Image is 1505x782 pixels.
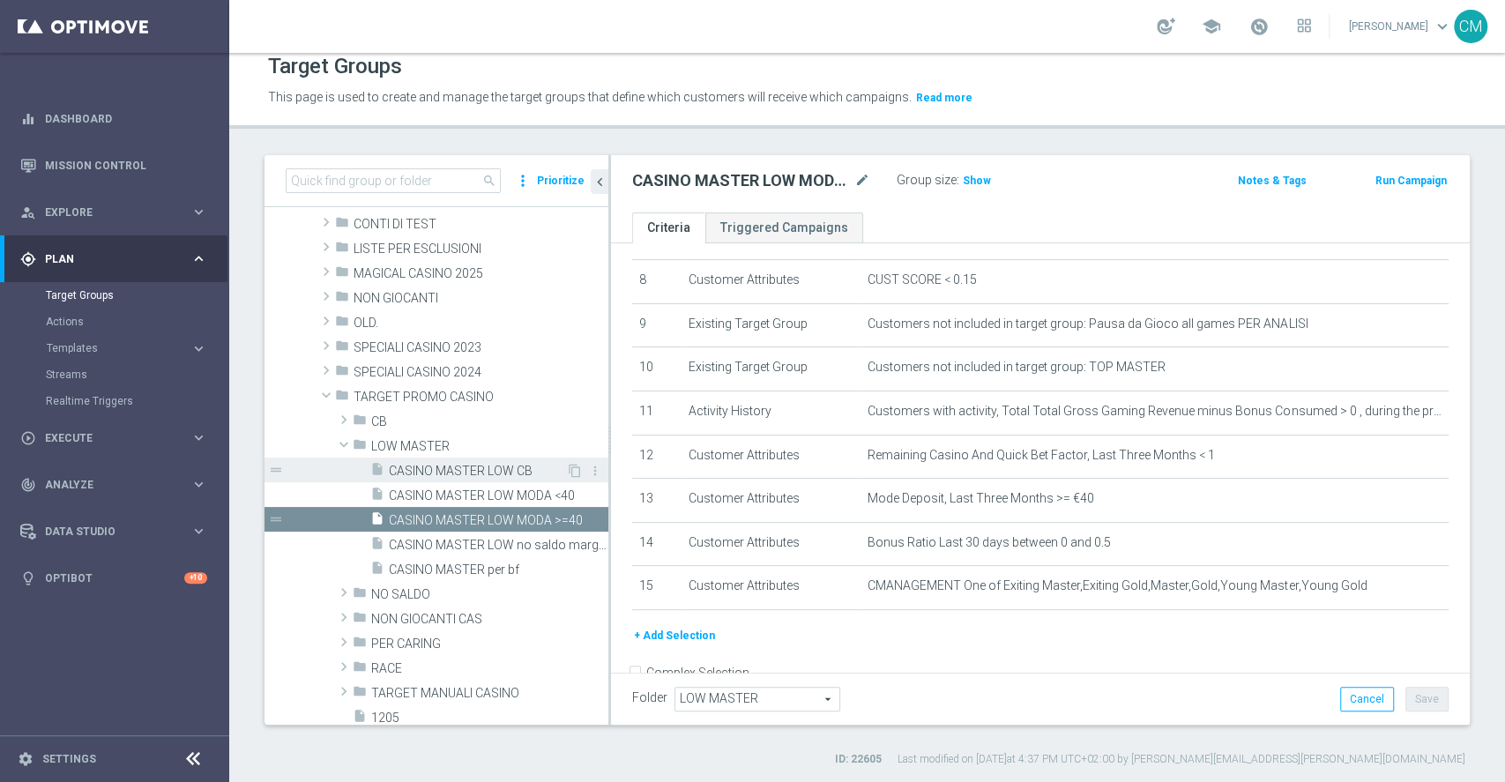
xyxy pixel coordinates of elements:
span: Templates [47,343,173,354]
a: Dashboard [45,95,207,142]
i: insert_drive_file [370,487,384,507]
button: equalizer Dashboard [19,112,208,126]
span: Customers not included in target group: Pausa da Gioco all games PER ANALISI [868,317,1308,331]
a: Settings [42,754,96,764]
a: [PERSON_NAME]keyboard_arrow_down [1347,13,1454,40]
td: Customer Attributes [682,479,861,523]
i: chevron_left [592,174,608,190]
button: person_search Explore keyboard_arrow_right [19,205,208,220]
button: Mission Control [19,159,208,173]
i: lightbulb [20,570,36,586]
i: folder [335,388,349,408]
i: folder [335,289,349,309]
div: Analyze [20,477,190,493]
span: 1205 [371,711,608,726]
span: CUST SCORE < 0.15 [868,272,977,287]
td: Customer Attributes [682,522,861,566]
span: CASINO MASTER LOW CB [389,464,566,479]
span: CMANAGEMENT One of Exiting Master,Exiting Gold,Master,Gold,Young Master,Young Gold [868,578,1367,593]
i: keyboard_arrow_right [190,250,207,267]
i: Duplicate Target group [568,464,582,478]
a: Target Groups [46,288,183,302]
td: 15 [632,566,682,610]
label: : [957,173,959,188]
a: Streams [46,368,183,382]
span: NON GIOCANTI [354,291,608,306]
span: Mode Deposit, Last Three Months >= €40 [868,491,1094,506]
div: Mission Control [20,142,207,189]
label: Folder [632,690,667,705]
span: TARGET MANUALI CASINO [371,686,608,701]
td: Existing Target Group [682,347,861,391]
td: 10 [632,347,682,391]
span: CASINO MASTER LOW no saldo marg neg [389,538,608,553]
button: lightbulb Optibot +10 [19,571,208,585]
span: Plan [45,254,190,264]
span: LOW MASTER [371,439,608,454]
span: MAGICAL CASINO 2025 [354,266,608,281]
i: insert_drive_file [370,462,384,482]
a: Triggered Campaigns [705,212,863,243]
span: Execute [45,433,190,443]
div: Data Studio keyboard_arrow_right [19,525,208,539]
div: Actions [46,309,227,335]
i: person_search [20,205,36,220]
div: Templates [46,335,227,361]
i: folder [353,684,367,704]
a: Actions [46,315,183,329]
td: Customer Attributes [682,260,861,304]
i: more_vert [588,464,602,478]
a: Realtime Triggers [46,394,183,408]
span: LISTE PER ESCLUSIONI [354,242,608,257]
td: Activity History [682,391,861,435]
a: Criteria [632,212,705,243]
i: folder [353,437,367,458]
div: Target Groups [46,282,227,309]
span: Customers with activity, Total Total Gross Gaming Revenue minus Bonus Consumed > 0 , during the p... [868,404,1442,419]
span: CASINO MASTER per bf [389,562,608,577]
div: CM [1454,10,1487,43]
td: 12 [632,435,682,479]
td: 11 [632,391,682,435]
span: CASINO MASTER LOW MODA &lt;40 [389,488,608,503]
button: Read more [914,88,974,108]
span: CONTI DI TEST [354,217,608,232]
button: Notes & Tags [1236,171,1308,190]
div: Optibot [20,555,207,601]
span: Analyze [45,480,190,490]
i: keyboard_arrow_right [190,429,207,446]
div: +10 [184,572,207,584]
button: chevron_left [591,169,608,194]
a: Mission Control [45,142,207,189]
div: Templates [47,343,190,354]
span: OLD. [354,316,608,331]
label: Complex Selection [646,665,749,681]
span: school [1202,17,1221,36]
span: SPECIALI CASINO 2024 [354,365,608,380]
span: Customers not included in target group: TOP MASTER [868,360,1166,375]
i: settings [18,751,34,767]
td: Customer Attributes [682,435,861,479]
span: Data Studio [45,526,190,537]
td: 8 [632,260,682,304]
i: folder [335,363,349,384]
i: equalizer [20,111,36,127]
span: PER CARING [371,637,608,652]
button: play_circle_outline Execute keyboard_arrow_right [19,431,208,445]
button: gps_fixed Plan keyboard_arrow_right [19,252,208,266]
i: folder [353,635,367,655]
button: Templates keyboard_arrow_right [46,341,208,355]
div: Dashboard [20,95,207,142]
td: Customer Attributes [682,566,861,610]
i: mode_edit [854,170,870,191]
h2: CASINO MASTER LOW MODA >=40 [632,170,851,191]
button: Cancel [1340,687,1394,711]
div: Streams [46,361,227,388]
span: This page is used to create and manage the target groups that define which customers will receive... [268,90,912,104]
label: ID: 22605 [835,752,882,767]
